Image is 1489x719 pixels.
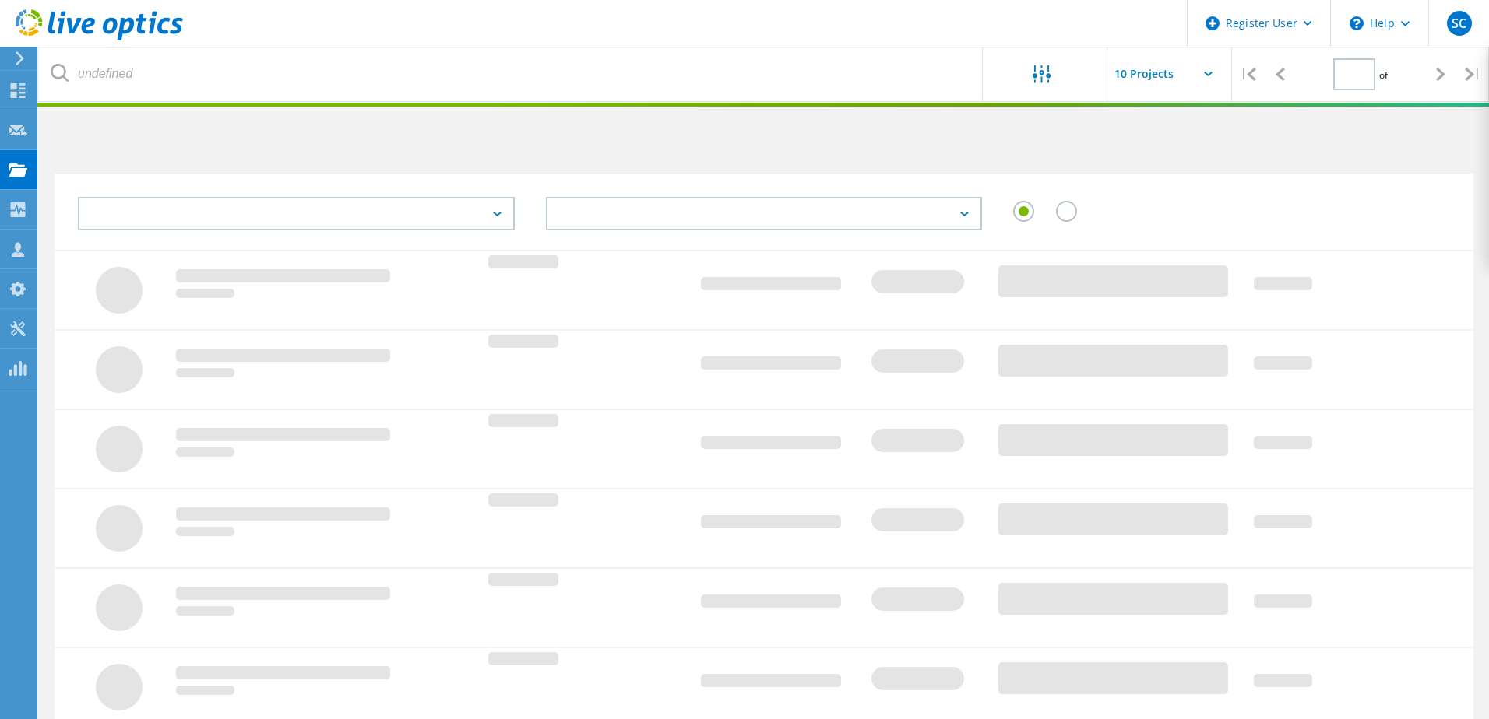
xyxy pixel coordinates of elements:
[1452,17,1466,30] span: SC
[1232,47,1264,102] div: |
[1350,16,1364,30] svg: \n
[1379,68,1388,82] span: of
[39,47,984,101] input: undefined
[16,33,183,44] a: Live Optics Dashboard
[1457,47,1489,102] div: |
